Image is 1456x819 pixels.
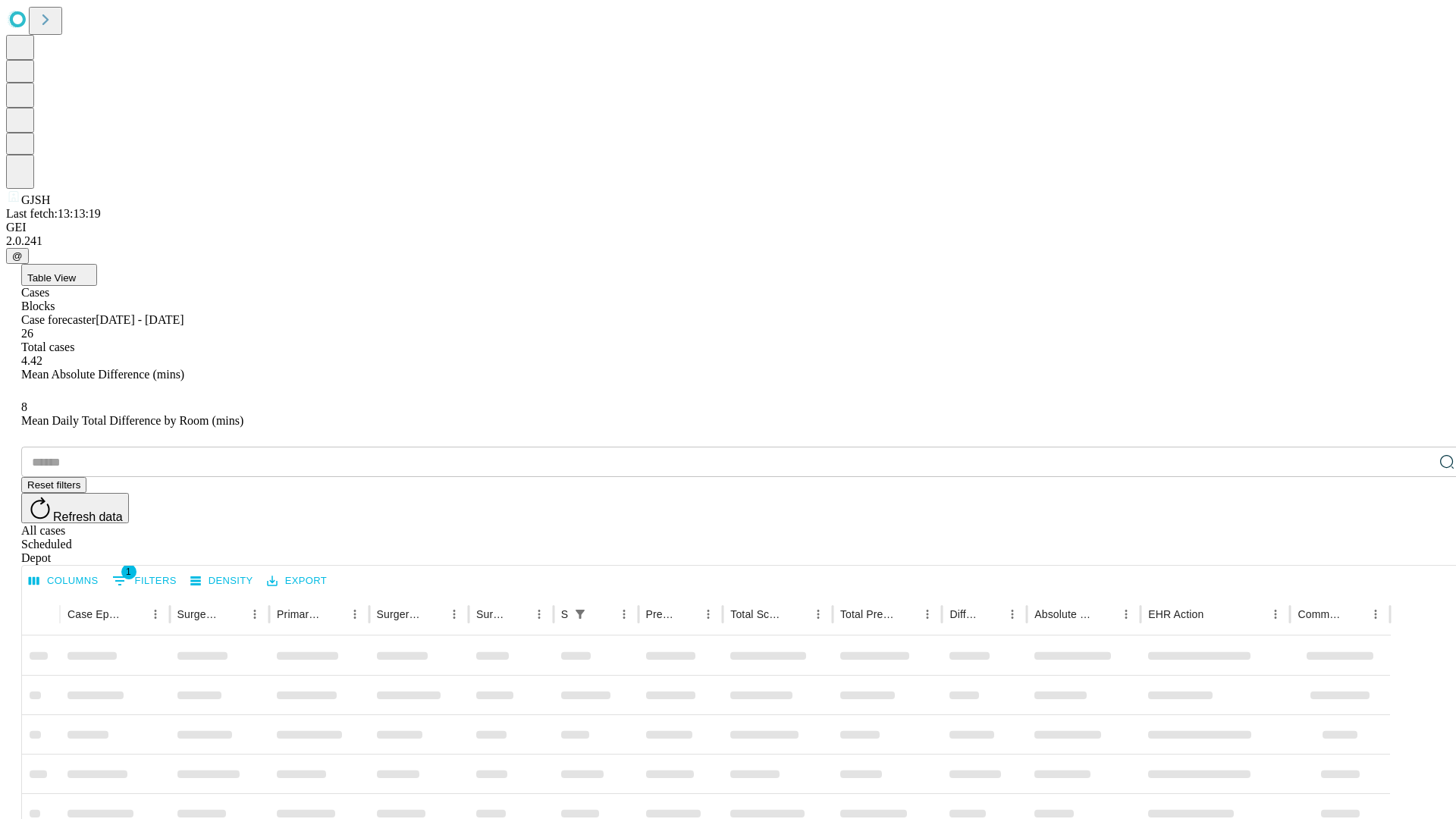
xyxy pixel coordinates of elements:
[53,510,123,523] span: Refresh data
[21,264,97,286] button: Table View
[529,604,550,625] button: Menu
[6,234,1450,248] div: 2.0.241
[1265,604,1286,625] button: Menu
[1116,604,1137,625] button: Menu
[786,604,808,625] button: Sort
[244,604,265,625] button: Menu
[223,604,244,625] button: Sort
[121,564,136,579] span: 1
[177,608,221,620] div: Surgeon Name
[21,414,243,427] span: Mean Daily Total Difference by Room (mins)
[896,604,917,625] button: Sort
[1205,604,1226,625] button: Sort
[21,477,86,493] button: Reset filters
[27,272,76,284] span: Table View
[1298,608,1341,620] div: Comments
[1344,604,1365,625] button: Sort
[21,493,129,523] button: Refresh data
[6,248,29,264] button: @
[145,604,166,625] button: Menu
[613,604,635,625] button: Menu
[21,400,27,413] span: 8
[730,608,785,620] div: Total Scheduled Duration
[21,368,184,381] span: Mean Absolute Difference (mins)
[6,207,101,220] span: Last fetch: 13:13:19
[507,604,529,625] button: Sort
[592,604,613,625] button: Sort
[808,604,829,625] button: Menu
[25,570,102,593] button: Select columns
[21,340,74,353] span: Total cases
[1002,604,1023,625] button: Menu
[124,604,145,625] button: Sort
[108,569,180,593] button: Show filters
[1365,604,1386,625] button: Menu
[6,221,1450,234] div: GEI
[917,604,938,625] button: Menu
[263,570,331,593] button: Export
[476,608,506,620] div: Surgery Date
[67,608,122,620] div: Case Epic Id
[27,479,80,491] span: Reset filters
[1034,608,1093,620] div: Absolute Difference
[96,313,184,326] span: [DATE] - [DATE]
[344,604,366,625] button: Menu
[323,604,344,625] button: Sort
[698,604,719,625] button: Menu
[561,608,568,620] div: Scheduled In Room Duration
[1148,608,1203,620] div: EHR Action
[646,608,676,620] div: Predicted In Room Duration
[1094,604,1116,625] button: Sort
[21,327,33,340] span: 26
[21,354,42,367] span: 4.42
[377,608,421,620] div: Surgery Name
[570,604,591,625] div: 1 active filter
[949,608,979,620] div: Difference
[676,604,698,625] button: Sort
[21,193,50,206] span: GJSH
[444,604,465,625] button: Menu
[840,608,895,620] div: Total Predicted Duration
[277,608,321,620] div: Primary Service
[187,570,257,593] button: Density
[12,250,23,262] span: @
[21,313,96,326] span: Case forecaster
[981,604,1002,625] button: Sort
[422,604,444,625] button: Sort
[570,604,591,625] button: Show filters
